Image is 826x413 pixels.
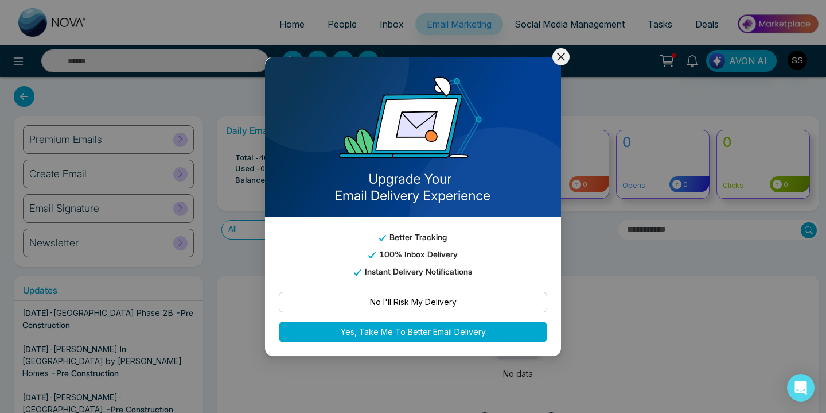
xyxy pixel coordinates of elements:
[279,292,547,312] button: No I'll Risk My Delivery
[368,252,375,258] img: tick_email_template.svg
[279,322,547,342] button: Yes, Take Me To Better Email Delivery
[279,248,547,261] p: 100% Inbox Delivery
[379,235,386,241] img: tick_email_template.svg
[265,57,561,218] img: email_template_bg.png
[354,269,361,276] img: tick_email_template.svg
[279,231,547,244] p: Better Tracking
[787,374,815,402] div: Open Intercom Messenger
[279,265,547,278] p: Instant Delivery Notifications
